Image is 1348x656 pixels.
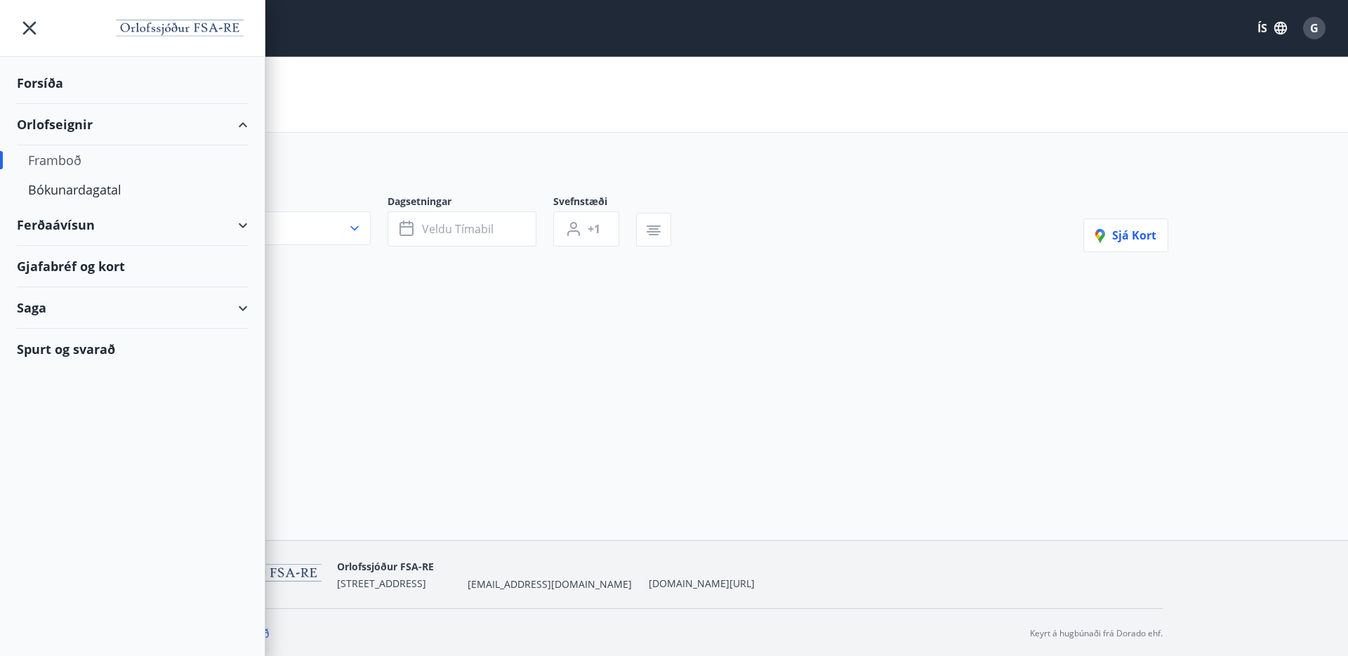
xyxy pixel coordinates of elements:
[337,560,434,573] span: Orlofssjóður FSA-RE
[649,577,755,590] a: [DOMAIN_NAME][URL]
[1083,218,1168,252] button: Sjá kort
[17,246,248,287] div: Gjafabréf og kort
[17,15,42,41] button: menu
[17,104,248,145] div: Orlofseignir
[17,287,248,329] div: Saga
[17,329,248,369] div: Spurt og svarað
[17,63,248,104] div: Forsíða
[553,195,636,211] span: Svefnstæði
[1095,228,1156,243] span: Sjá kort
[1297,11,1331,45] button: G
[28,175,237,204] div: Bókunardagatal
[388,211,536,247] button: Veldu tímabil
[588,221,600,237] span: +1
[468,577,632,591] span: [EMAIL_ADDRESS][DOMAIN_NAME]
[28,145,237,175] div: Framboð
[112,15,248,44] img: union_logo
[17,204,248,246] div: Ferðaávísun
[1310,20,1319,36] span: G
[388,195,553,211] span: Dagsetningar
[180,195,388,211] span: Svæði
[422,221,494,237] span: Veldu tímabil
[180,211,371,245] button: Allt
[337,577,426,590] span: [STREET_ADDRESS]
[1250,15,1295,41] button: ÍS
[553,211,619,247] button: +1
[1030,627,1163,640] p: Keyrt á hugbúnaði frá Dorado ehf.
